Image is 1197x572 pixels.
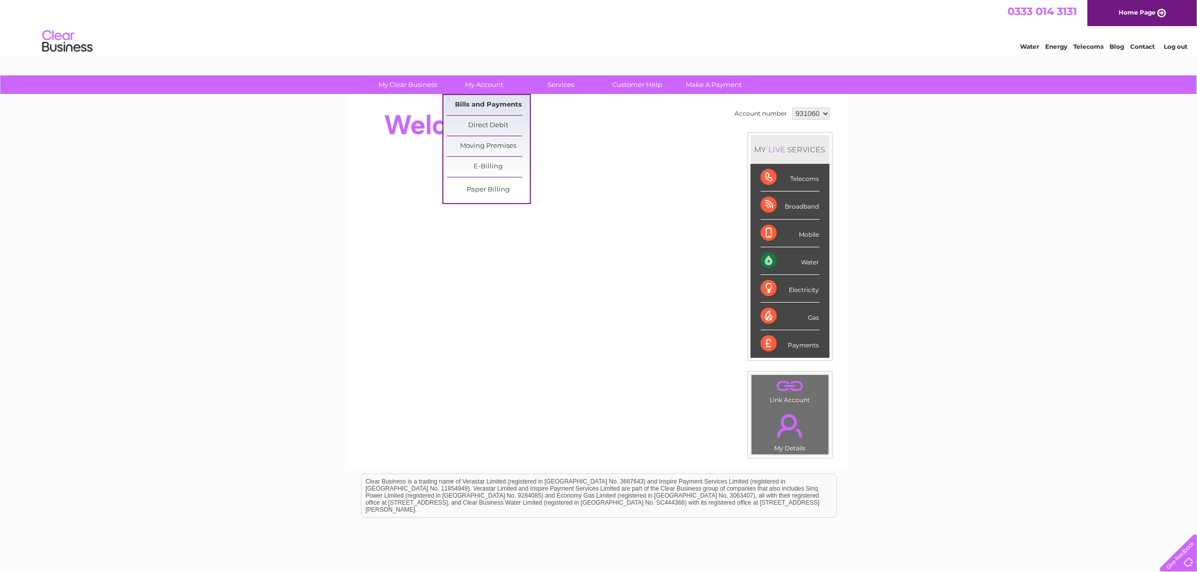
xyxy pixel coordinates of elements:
a: Make A Payment [672,75,755,94]
div: Water [761,247,819,275]
a: Moving Premises [447,136,530,156]
td: Link Account [751,374,829,406]
a: Water [1020,43,1039,50]
div: MY SERVICES [751,135,830,164]
div: Payments [761,330,819,357]
div: Electricity [761,275,819,303]
img: logo.png [42,26,93,57]
div: Gas [761,303,819,330]
a: Bills and Payments [447,95,530,115]
td: Account number [732,105,790,122]
a: Telecoms [1073,43,1103,50]
td: My Details [751,406,829,455]
div: Telecoms [761,164,819,192]
a: My Clear Business [366,75,449,94]
a: My Account [443,75,526,94]
a: E-Billing [447,157,530,177]
a: Services [519,75,602,94]
a: Log out [1164,43,1187,50]
a: 0333 014 3131 [1007,5,1077,18]
a: . [754,377,826,395]
div: LIVE [767,145,788,154]
div: Broadband [761,192,819,219]
a: Direct Debit [447,116,530,136]
a: . [754,408,826,443]
a: Blog [1110,43,1124,50]
a: Paper Billing [447,180,530,200]
a: Energy [1045,43,1067,50]
div: Mobile [761,220,819,247]
a: Customer Help [596,75,679,94]
a: Contact [1130,43,1155,50]
div: Clear Business is a trading name of Verastar Limited (registered in [GEOGRAPHIC_DATA] No. 3667643... [361,6,837,49]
